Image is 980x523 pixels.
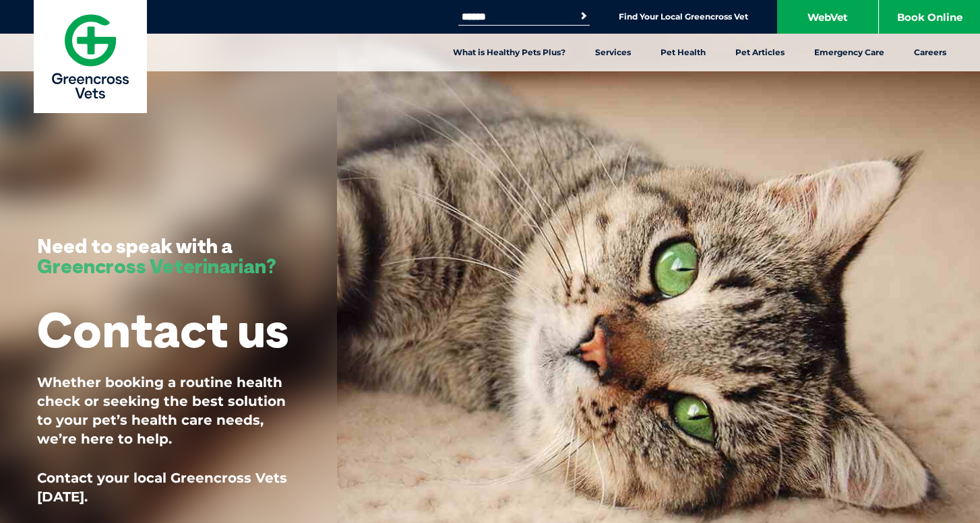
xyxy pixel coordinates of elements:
span: Greencross Veterinarian? [37,253,276,279]
a: What is Healthy Pets Plus? [438,34,580,71]
a: Pet Health [646,34,721,71]
a: Emergency Care [799,34,899,71]
a: Find Your Local Greencross Vet [619,11,748,22]
h1: Contact us [37,303,288,356]
p: Contact your local Greencross Vets [DATE]. [37,468,300,506]
p: Whether booking a routine health check or seeking the best solution to your pet’s health care nee... [37,373,300,448]
button: Search [577,9,590,23]
h3: Need to speak with a [37,236,276,276]
a: Services [580,34,646,71]
a: Careers [899,34,961,71]
a: Pet Articles [721,34,799,71]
